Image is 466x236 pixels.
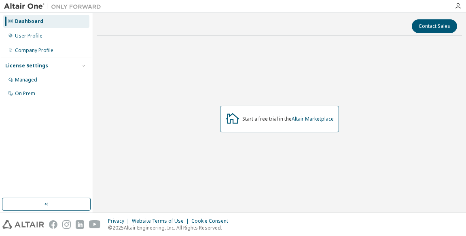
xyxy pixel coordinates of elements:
[15,18,43,25] div: Dashboard
[15,33,42,39] div: User Profile
[191,218,233,224] div: Cookie Consent
[132,218,191,224] div: Website Terms of Use
[15,90,35,97] div: On Prem
[62,220,71,229] img: instagram.svg
[292,115,334,122] a: Altair Marketplace
[2,220,44,229] img: altair_logo.svg
[15,77,37,83] div: Managed
[49,220,57,229] img: facebook.svg
[5,63,48,69] div: License Settings
[4,2,105,10] img: Altair One
[108,218,132,224] div: Privacy
[15,47,53,54] div: Company Profile
[242,116,334,122] div: Start a free trial in the
[76,220,84,229] img: linkedin.svg
[89,220,101,229] img: youtube.svg
[108,224,233,231] p: © 2025 Altair Engineering, Inc. All Rights Reserved.
[412,19,457,33] button: Contact Sales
